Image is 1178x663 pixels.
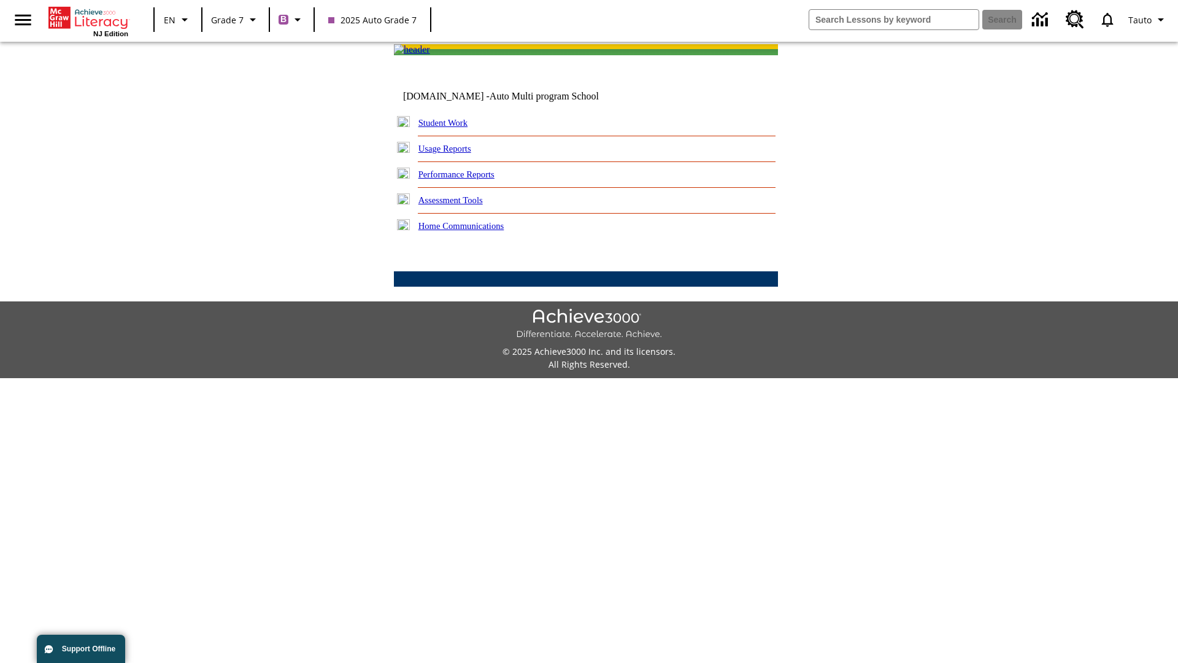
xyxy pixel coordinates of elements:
nobr: Auto Multi program School [490,91,599,101]
a: Resource Center, Will open in new tab [1058,3,1091,36]
img: plus.gif [397,168,410,179]
span: EN [164,14,175,26]
img: plus.gif [397,219,410,230]
a: Home Communications [418,221,504,231]
td: [DOMAIN_NAME] - [403,91,629,102]
button: Boost Class color is purple. Change class color [274,9,310,31]
a: Student Work [418,118,468,128]
img: header [394,44,430,55]
span: Tauto [1128,14,1152,26]
input: search field [809,10,979,29]
a: Assessment Tools [418,195,483,205]
img: plus.gif [397,116,410,127]
span: 2025 Auto Grade 7 [328,14,417,26]
span: B [280,12,287,27]
img: Achieve3000 Differentiate Accelerate Achieve [516,309,662,340]
a: Performance Reports [418,169,495,179]
img: plus.gif [397,193,410,204]
img: plus.gif [397,142,410,153]
div: Home [48,4,128,37]
span: Support Offline [62,645,115,653]
button: Support Offline [37,635,125,663]
span: Grade 7 [211,14,244,26]
a: Data Center [1025,3,1058,37]
button: Grade: Grade 7, Select a grade [206,9,265,31]
button: Profile/Settings [1123,9,1173,31]
a: Notifications [1091,4,1123,36]
button: Open side menu [5,2,41,38]
button: Language: EN, Select a language [158,9,198,31]
span: NJ Edition [93,30,128,37]
a: Usage Reports [418,144,471,153]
